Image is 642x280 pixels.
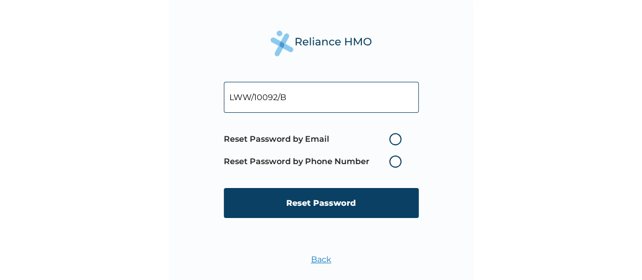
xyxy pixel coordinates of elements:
[271,30,372,56] img: Reliance Health's Logo
[224,133,407,145] label: Reset Password by Email
[224,82,419,113] input: Your Enrollee ID or Email Address
[224,155,407,168] label: Reset Password by Phone Number
[311,255,331,264] a: Back
[224,128,407,173] span: Password reset method
[224,188,419,218] input: Reset Password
